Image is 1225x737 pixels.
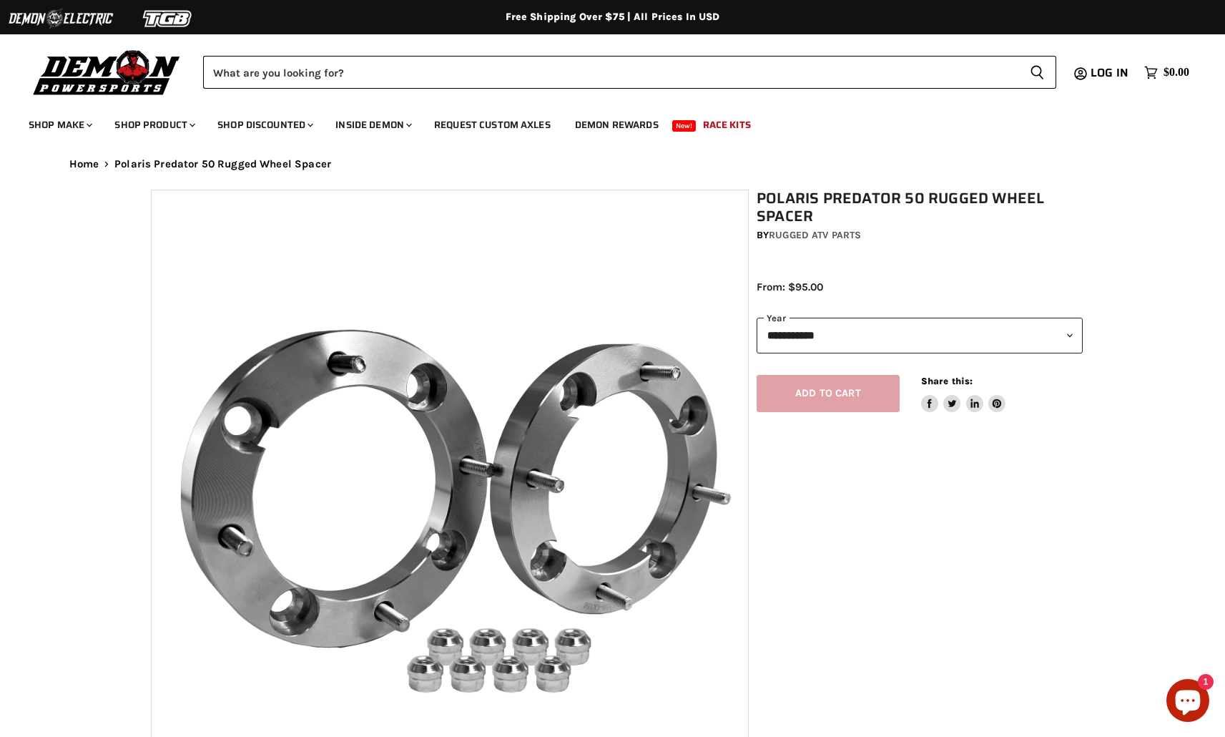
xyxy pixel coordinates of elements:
a: Rugged ATV Parts [769,229,861,241]
a: Request Custom Axles [423,110,561,140]
a: Shop Discounted [207,110,322,140]
a: Log in [1084,67,1137,79]
a: $0.00 [1137,62,1196,83]
span: New! [672,120,697,132]
h1: Polaris Predator 50 Rugged Wheel Spacer [757,190,1083,225]
div: Free Shipping Over $75 | All Prices In USD [41,11,1185,24]
ul: Main menu [18,104,1186,140]
inbox-online-store-chat: Shopify online store chat [1162,679,1214,726]
img: Demon Powersports [29,47,185,97]
img: Demon Electric Logo 2 [7,5,114,32]
span: Share this: [921,376,973,386]
a: Home [69,158,99,170]
img: TGB Logo 2 [114,5,222,32]
input: Search [203,56,1018,89]
button: Search [1018,56,1056,89]
a: Race Kits [692,110,762,140]
span: Polaris Predator 50 Rugged Wheel Spacer [114,158,331,170]
span: Log in [1091,64,1128,82]
a: Inside Demon [325,110,420,140]
a: Demon Rewards [564,110,669,140]
form: Product [203,56,1056,89]
span: From: $95.00 [757,280,823,293]
select: year [757,318,1083,353]
aside: Share this: [921,375,1006,413]
span: $0.00 [1163,66,1189,79]
div: by [757,228,1083,243]
a: Shop Product [104,110,204,140]
a: Shop Make [18,110,101,140]
nav: Breadcrumbs [41,158,1185,170]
